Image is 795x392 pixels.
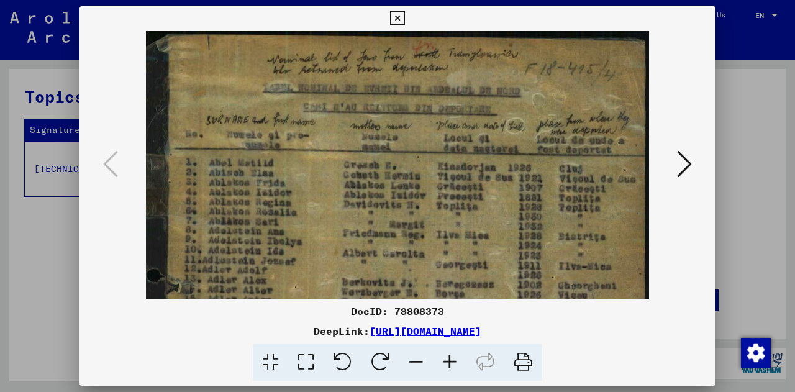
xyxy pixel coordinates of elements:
[741,338,771,368] img: Change consent
[370,325,481,337] a: [URL][DOMAIN_NAME]
[351,305,444,317] font: DocID: 78808373
[740,337,770,367] div: Change consent
[314,325,370,337] font: DeepLink:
